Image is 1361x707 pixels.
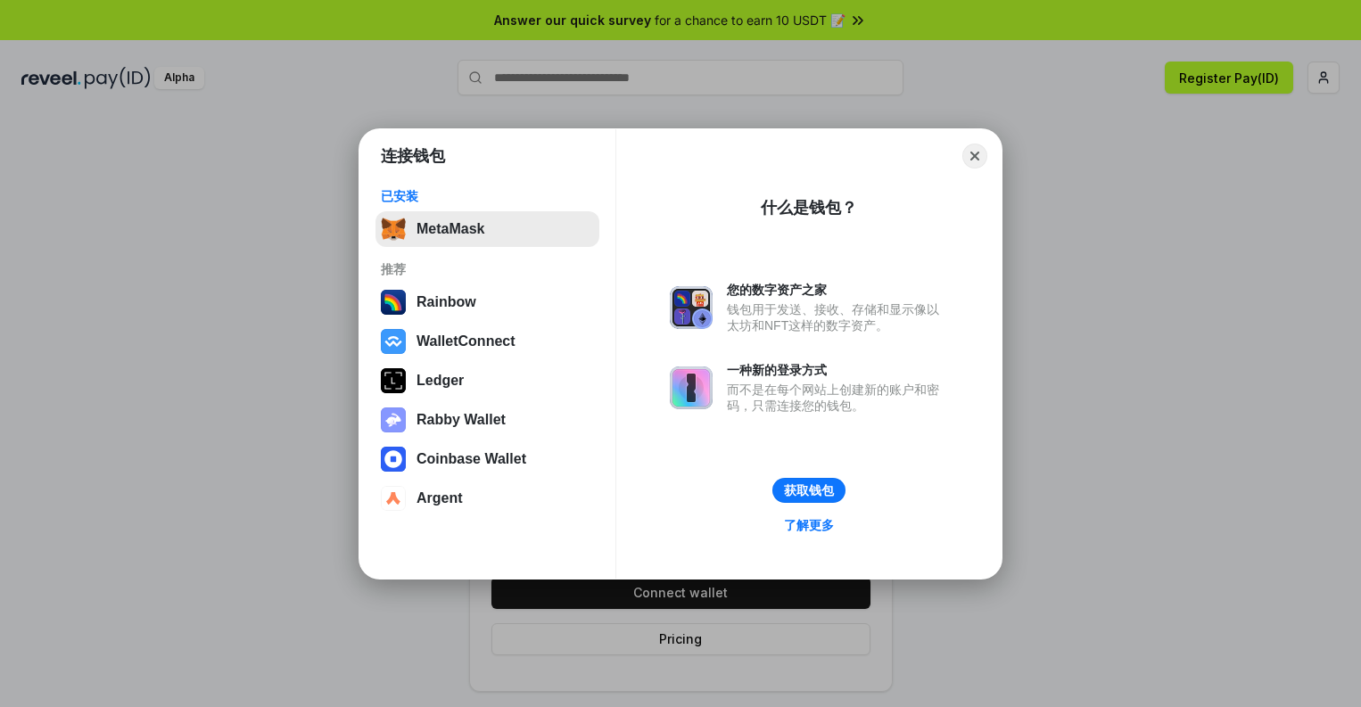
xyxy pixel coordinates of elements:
div: 钱包用于发送、接收、存储和显示像以太坊和NFT这样的数字资产。 [727,301,948,333]
h1: 连接钱包 [381,145,445,167]
div: Argent [417,490,463,506]
button: Rabby Wallet [375,402,599,438]
button: 获取钱包 [772,478,845,503]
img: svg+xml,%3Csvg%20xmlns%3D%22http%3A%2F%2Fwww.w3.org%2F2000%2Fsvg%22%20width%3D%2228%22%20height%3... [381,368,406,393]
button: WalletConnect [375,324,599,359]
div: 已安装 [381,188,594,204]
img: svg+xml,%3Csvg%20fill%3D%22none%22%20height%3D%2233%22%20viewBox%3D%220%200%2035%2033%22%20width%... [381,217,406,242]
button: MetaMask [375,211,599,247]
div: 了解更多 [784,517,834,533]
button: Coinbase Wallet [375,441,599,477]
div: MetaMask [417,221,484,237]
img: svg+xml,%3Csvg%20width%3D%2228%22%20height%3D%2228%22%20viewBox%3D%220%200%2028%2028%22%20fill%3D... [381,447,406,472]
button: Close [962,144,987,169]
div: 您的数字资产之家 [727,282,948,298]
img: svg+xml,%3Csvg%20xmlns%3D%22http%3A%2F%2Fwww.w3.org%2F2000%2Fsvg%22%20fill%3D%22none%22%20viewBox... [670,366,713,409]
div: 什么是钱包？ [761,197,857,218]
img: svg+xml,%3Csvg%20xmlns%3D%22http%3A%2F%2Fwww.w3.org%2F2000%2Fsvg%22%20fill%3D%22none%22%20viewBox... [381,407,406,432]
button: Ledger [375,363,599,399]
img: svg+xml,%3Csvg%20xmlns%3D%22http%3A%2F%2Fwww.w3.org%2F2000%2Fsvg%22%20fill%3D%22none%22%20viewBox... [670,286,713,329]
div: WalletConnect [417,333,516,349]
div: 而不是在每个网站上创建新的账户和密码，只需连接您的钱包。 [727,382,948,414]
div: Rabby Wallet [417,412,506,428]
img: svg+xml,%3Csvg%20width%3D%2228%22%20height%3D%2228%22%20viewBox%3D%220%200%2028%2028%22%20fill%3D... [381,486,406,511]
button: Argent [375,481,599,516]
div: 推荐 [381,261,594,277]
div: 获取钱包 [784,482,834,498]
div: Ledger [417,373,464,389]
div: Rainbow [417,294,476,310]
div: Coinbase Wallet [417,451,526,467]
div: 一种新的登录方式 [727,362,948,378]
button: Rainbow [375,284,599,320]
img: svg+xml,%3Csvg%20width%3D%2228%22%20height%3D%2228%22%20viewBox%3D%220%200%2028%2028%22%20fill%3D... [381,329,406,354]
img: svg+xml,%3Csvg%20width%3D%22120%22%20height%3D%22120%22%20viewBox%3D%220%200%20120%20120%22%20fil... [381,290,406,315]
a: 了解更多 [773,514,845,537]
